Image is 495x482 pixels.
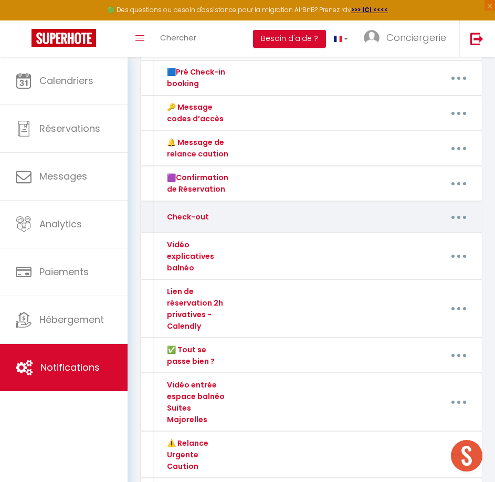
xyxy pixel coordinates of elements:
[164,172,231,195] div: 🟪Confirmation de Réservation
[164,137,231,160] div: 🔔 Message de relance caution
[253,30,326,48] button: Besoin d'aide ?
[351,5,388,14] a: >>> ICI <<<<
[356,20,459,57] a: ... Conciergerie
[39,170,87,183] span: Messages
[39,265,89,278] span: Paiements
[40,361,100,374] span: Notifications
[39,217,82,230] span: Analytics
[164,101,231,124] div: 🔑 Message codes d’accès
[164,211,209,223] div: Check-out
[364,30,380,46] img: ...
[31,29,96,47] img: Super Booking
[164,437,231,472] div: ⚠️ Relance Urgente Caution
[164,344,231,367] div: ✅ Tout se passe bien ?
[386,31,446,44] span: Conciergerie
[164,66,231,89] div: 🟦Pré Check-in booking
[39,313,104,326] span: Hébergement
[164,379,231,425] div: Vidéo entrée espace balnéo Suites Majorelles
[164,286,231,332] div: Lien de réservation 2h privatives - Calendly
[164,239,231,274] div: Vidéo explicatives balnéo
[160,32,196,43] span: Chercher
[39,74,93,87] span: Calendriers
[152,20,204,57] a: Chercher
[39,122,100,135] span: Réservations
[470,32,483,45] img: logout
[451,440,482,471] div: Ouvrir le chat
